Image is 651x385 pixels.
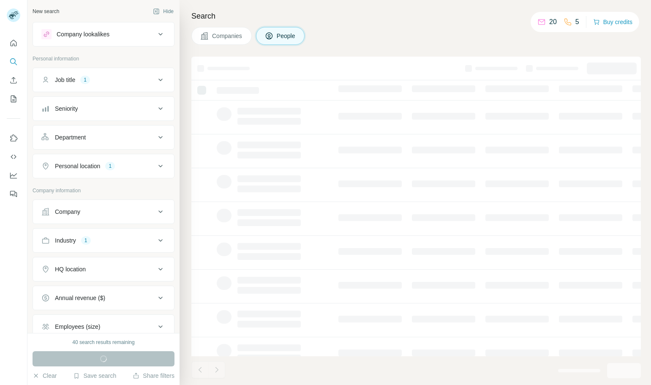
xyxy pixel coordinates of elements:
[55,133,86,142] div: Department
[33,288,174,308] button: Annual revenue ($)
[57,30,109,38] div: Company lookalikes
[7,91,20,106] button: My lists
[7,186,20,202] button: Feedback
[33,70,174,90] button: Job title1
[7,54,20,69] button: Search
[55,162,100,170] div: Personal location
[549,17,557,27] p: 20
[55,294,105,302] div: Annual revenue ($)
[55,236,76,245] div: Industry
[212,32,243,40] span: Companies
[33,98,174,119] button: Seniority
[80,76,90,84] div: 1
[55,208,80,216] div: Company
[147,5,180,18] button: Hide
[593,16,632,28] button: Buy credits
[55,76,75,84] div: Job title
[7,35,20,51] button: Quick start
[7,149,20,164] button: Use Surfe API
[33,187,174,194] p: Company information
[105,162,115,170] div: 1
[55,104,78,113] div: Seniority
[7,73,20,88] button: Enrich CSV
[73,371,116,380] button: Save search
[33,202,174,222] button: Company
[33,371,57,380] button: Clear
[81,237,91,244] div: 1
[33,8,59,15] div: New search
[7,168,20,183] button: Dashboard
[33,127,174,147] button: Department
[33,230,174,251] button: Industry1
[191,10,641,22] h4: Search
[33,259,174,279] button: HQ location
[55,322,100,331] div: Employees (size)
[277,32,296,40] span: People
[33,156,174,176] button: Personal location1
[33,317,174,337] button: Employees (size)
[33,24,174,44] button: Company lookalikes
[33,55,174,63] p: Personal information
[575,17,579,27] p: 5
[72,339,134,346] div: 40 search results remaining
[55,265,86,273] div: HQ location
[133,371,174,380] button: Share filters
[7,131,20,146] button: Use Surfe on LinkedIn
